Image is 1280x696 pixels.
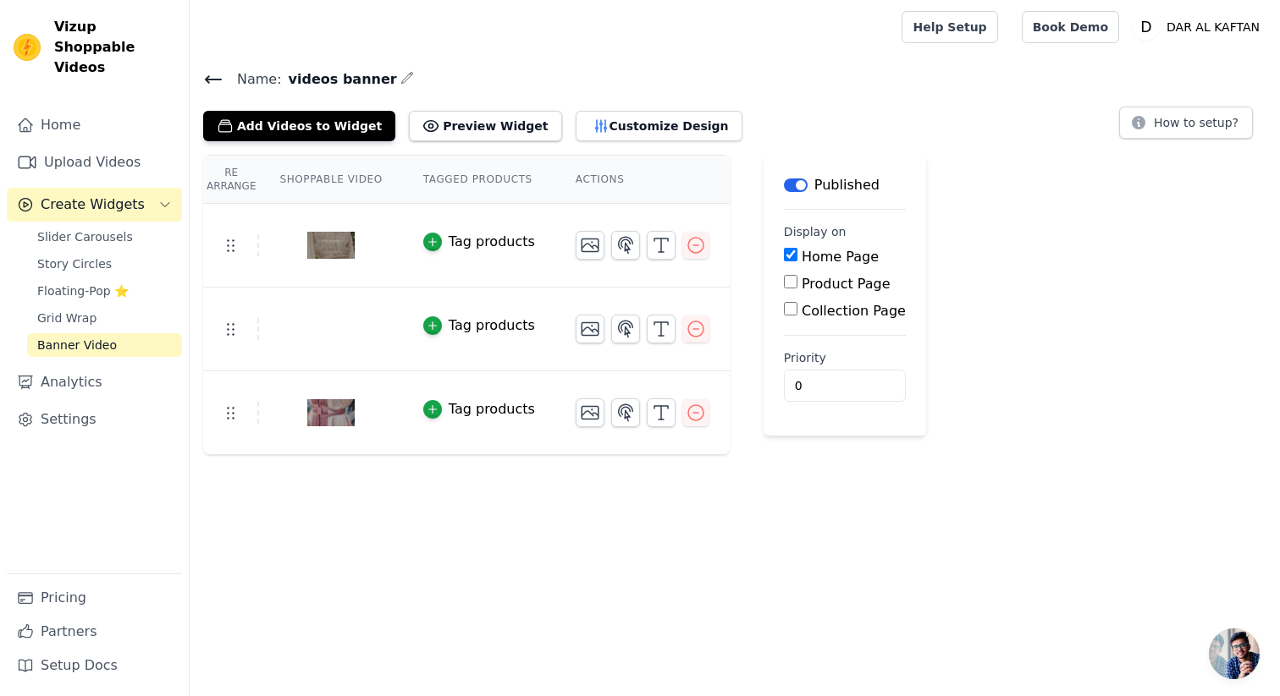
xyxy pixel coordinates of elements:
label: Collection Page [802,303,906,319]
a: Settings [7,403,182,436]
div: Tag products [449,399,535,419]
a: Pricing [7,581,182,615]
span: Name: [223,69,282,90]
a: Grid Wrap [27,306,182,330]
a: Help Setup [902,11,997,43]
button: D DAR AL KAFTAN [1133,12,1266,42]
span: Story Circles [37,255,112,272]
span: Floating-Pop ⭐ [37,282,129,299]
span: Create Widgets [41,195,145,215]
button: Customize Design [576,111,742,141]
img: vizup-images-f630.png [307,205,355,286]
label: Priority [784,349,906,366]
a: Upload Videos [7,145,182,179]
img: Vizup [14,34,41,61]
text: D [1140,19,1151,36]
button: Tag products [423,232,535,252]
button: Tag products [423,315,535,336]
a: Banner Video [27,333,182,357]
th: Shoppable Video [259,156,402,204]
img: vizup-images-b160.png [307,288,355,370]
div: Tag products [449,232,535,252]
a: Story Circles [27,252,182,276]
button: Create Widgets [7,188,182,222]
label: Product Page [802,276,891,292]
button: How to setup? [1119,107,1253,139]
a: Home [7,108,182,142]
button: Change Thumbnail [576,398,604,427]
img: vizup-images-c3ad.png [307,372,355,453]
button: Tag products [423,399,535,419]
a: Setup Docs [7,649,182,682]
a: Floating-Pop ⭐ [27,279,182,303]
div: Tag products [449,315,535,336]
div: Edit Name [400,68,414,90]
button: Change Thumbnail [576,231,604,260]
a: Slider Carousels [27,225,182,249]
div: Ouvrir le chat [1209,628,1260,679]
a: Partners [7,615,182,649]
a: How to setup? [1119,118,1253,134]
button: Add Videos to Widget [203,111,395,141]
a: Book Demo [1022,11,1119,43]
th: Re Arrange [203,156,259,204]
span: Banner Video [37,337,117,353]
th: Actions [555,156,730,204]
button: Preview Widget [409,111,561,141]
legend: Display on [784,223,847,240]
span: Vizup Shoppable Videos [54,17,175,78]
p: Published [814,175,880,195]
span: Slider Carousels [37,228,133,245]
span: Grid Wrap [37,310,97,326]
th: Tagged Products [403,156,555,204]
button: Change Thumbnail [576,315,604,343]
label: Home Page [802,249,879,265]
span: videos banner [282,69,397,90]
p: DAR AL KAFTAN [1160,12,1266,42]
a: Analytics [7,365,182,399]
